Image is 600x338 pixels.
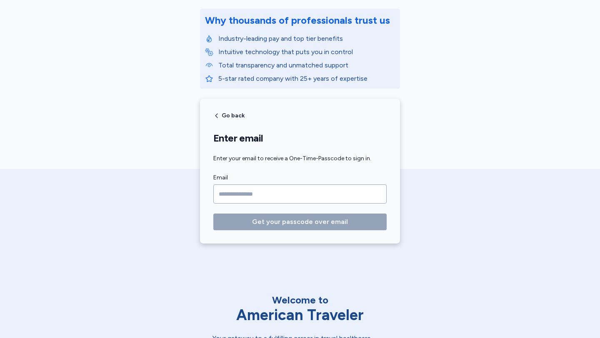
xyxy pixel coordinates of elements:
input: Email [213,184,387,204]
p: Intuitive technology that puts you in control [218,47,395,57]
label: Email [213,173,387,183]
button: Get your passcode over email [213,214,387,230]
span: Get your passcode over email [252,217,348,227]
div: Welcome to [212,293,387,307]
h1: Enter email [213,132,387,144]
span: Go back [222,113,245,119]
div: American Traveler [212,307,387,323]
div: Enter your email to receive a One-Time-Passcode to sign in. [213,154,387,163]
p: 5-star rated company with 25+ years of expertise [218,74,395,84]
div: Why thousands of professionals trust us [205,14,390,27]
p: Industry-leading pay and top tier benefits [218,34,395,44]
p: Total transparency and unmatched support [218,60,395,70]
button: Go back [213,112,245,119]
